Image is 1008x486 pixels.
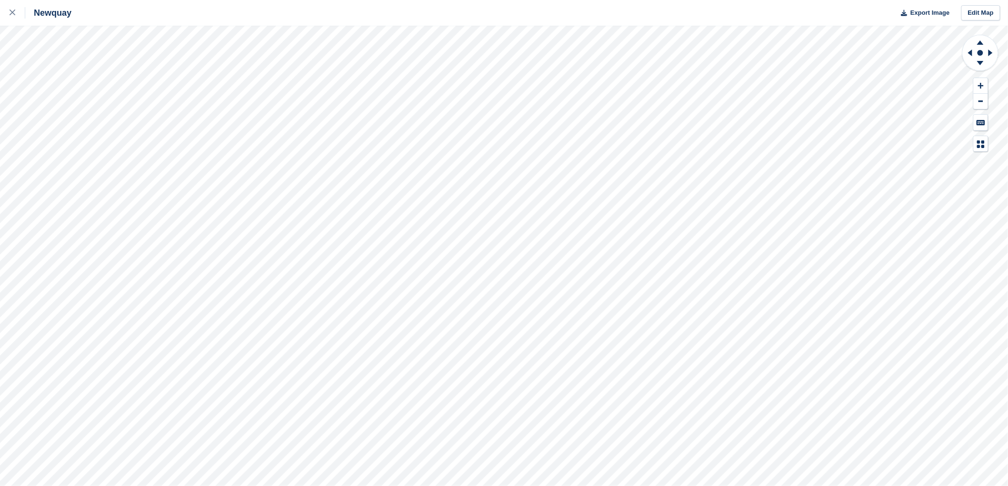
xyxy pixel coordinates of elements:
button: Keyboard Shortcuts [974,115,988,130]
button: Zoom In [974,78,988,94]
button: Zoom Out [974,94,988,109]
button: Map Legend [974,136,988,152]
span: Export Image [910,8,949,18]
a: Edit Map [961,5,1000,21]
div: Newquay [25,7,71,19]
button: Export Image [896,5,950,21]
